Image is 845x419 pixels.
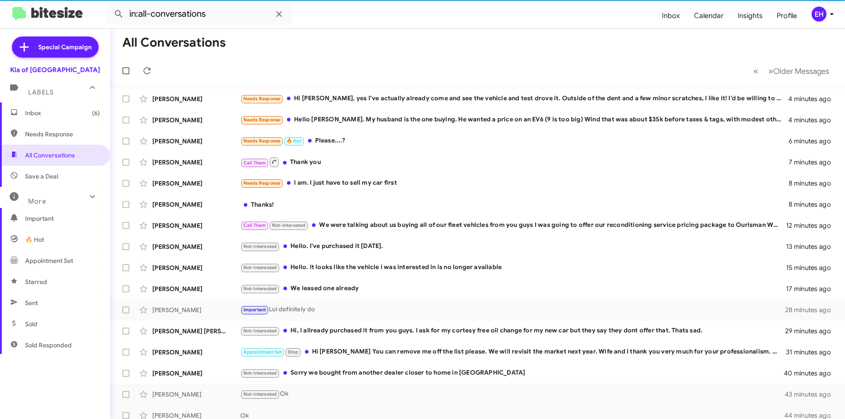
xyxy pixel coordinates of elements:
[152,95,240,103] div: [PERSON_NAME]
[25,277,47,286] span: Starred
[12,36,99,58] a: Special Campaign
[152,137,240,146] div: [PERSON_NAME]
[243,117,281,123] span: Needs Response
[786,221,838,230] div: 12 minutes ago
[748,62,764,80] button: Previous
[25,130,100,138] span: Needs Response
[243,370,277,376] span: Not-Interested
[152,348,240,357] div: [PERSON_NAME]
[812,7,827,22] div: EH
[243,349,282,355] span: Appointment Set
[152,306,240,314] div: [PERSON_NAME]
[152,179,240,188] div: [PERSON_NAME]
[240,262,786,273] div: Hello. It looks like the vehicle i was interested in is no longer available
[243,180,281,186] span: Needs Response
[240,178,789,188] div: I am. I just have to sell my car first
[92,109,100,117] span: (6)
[152,369,240,378] div: [PERSON_NAME]
[786,348,838,357] div: 31 minutes ago
[243,307,266,313] span: Important
[240,136,789,146] div: Please....?
[152,116,240,124] div: [PERSON_NAME]
[152,263,240,272] div: [PERSON_NAME]
[25,235,44,244] span: 🔥 Hot
[804,7,835,22] button: EH
[786,263,838,272] div: 15 minutes ago
[107,4,291,25] input: Search
[152,327,240,335] div: [PERSON_NAME] [PERSON_NAME]
[785,390,838,399] div: 43 minutes ago
[687,3,731,29] a: Calendar
[287,138,301,144] span: 🔥 Hot
[243,96,281,102] span: Needs Response
[240,326,785,336] div: Hi, I allready purchased it from you guys. I ask for my cortesy free oil change for my new car bu...
[25,320,37,328] span: Sold
[28,88,54,96] span: Labels
[731,3,770,29] a: Insights
[240,115,788,125] div: Hello [PERSON_NAME]. My husband is the one buying. He wanted a price on an EV6 (9 is too big) Win...
[25,172,58,181] span: Save a Deal
[25,214,100,223] span: Important
[288,349,298,355] span: Stop
[243,265,277,270] span: Not-Interested
[25,299,38,307] span: Sent
[152,284,240,293] div: [PERSON_NAME]
[773,66,829,76] span: Older Messages
[240,368,785,378] div: Sorry we bought from another dealer closer to home in [GEOGRAPHIC_DATA]
[28,197,46,205] span: More
[152,221,240,230] div: [PERSON_NAME]
[25,151,75,160] span: All Conversations
[785,327,838,335] div: 29 minutes ago
[240,347,786,357] div: Hi [PERSON_NAME] You can remove me off the list please. We will revisit the market next year. Wif...
[753,66,758,77] span: «
[243,328,277,334] span: Not-Interested
[152,200,240,209] div: [PERSON_NAME]
[243,244,277,249] span: Not-Interested
[789,137,838,146] div: 6 minutes ago
[789,179,838,188] div: 8 minutes ago
[243,286,277,291] span: Not-Interested
[240,305,785,315] div: Lol definitely do
[243,138,281,144] span: Needs Response
[10,66,100,74] div: Kia of [GEOGRAPHIC_DATA]
[770,3,804,29] a: Profile
[655,3,687,29] a: Inbox
[240,157,789,168] div: Thank you
[240,241,786,251] div: Hello. I've purchased it [DATE].
[240,284,786,294] div: We leased one already
[240,94,788,104] div: Hi [PERSON_NAME], yes I’ve actually already come and see the vehicle and test drove it. Outside o...
[240,220,786,230] div: We were talking about us buying all of our fleet vehicles from you guys I was going to offer our ...
[786,242,838,251] div: 13 minutes ago
[789,200,838,209] div: 8 minutes ago
[240,389,785,399] div: Ok
[122,36,226,50] h1: All Conversations
[788,95,838,103] div: 4 minutes ago
[152,390,240,399] div: [PERSON_NAME]
[788,116,838,124] div: 4 minutes ago
[25,341,72,350] span: Sold Responded
[749,62,834,80] nav: Page navigation example
[786,284,838,293] div: 17 minutes ago
[785,369,838,378] div: 40 minutes ago
[763,62,834,80] button: Next
[152,242,240,251] div: [PERSON_NAME]
[789,158,838,167] div: 7 minutes ago
[240,200,789,209] div: Thanks!
[243,391,277,397] span: Not-Interested
[768,66,773,77] span: »
[785,306,838,314] div: 28 minutes ago
[152,158,240,167] div: [PERSON_NAME]
[38,43,92,51] span: Special Campaign
[243,222,266,228] span: Call Them
[243,160,266,166] span: Call Them
[25,256,73,265] span: Appointment Set
[25,109,100,117] span: Inbox
[272,222,306,228] span: Not-Interested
